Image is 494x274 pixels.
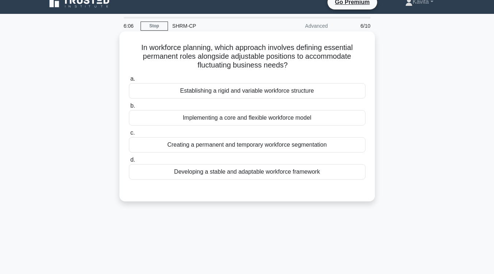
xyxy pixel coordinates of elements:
h5: In workforce planning, which approach involves defining essential permanent roles alongside adjus... [128,43,366,70]
div: Creating a permanent and temporary workforce segmentation [129,137,365,153]
div: Advanced [268,19,332,33]
span: b. [130,103,135,109]
div: SHRM-CP [168,19,268,33]
div: Implementing a core and flexible workforce model [129,110,365,126]
span: c. [130,130,135,136]
span: a. [130,76,135,82]
div: 6/10 [332,19,375,33]
div: Establishing a rigid and variable workforce structure [129,83,365,99]
a: Stop [141,22,168,31]
div: Developing a stable and adaptable workforce framework [129,164,365,180]
span: d. [130,157,135,163]
div: 6:06 [119,19,141,33]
